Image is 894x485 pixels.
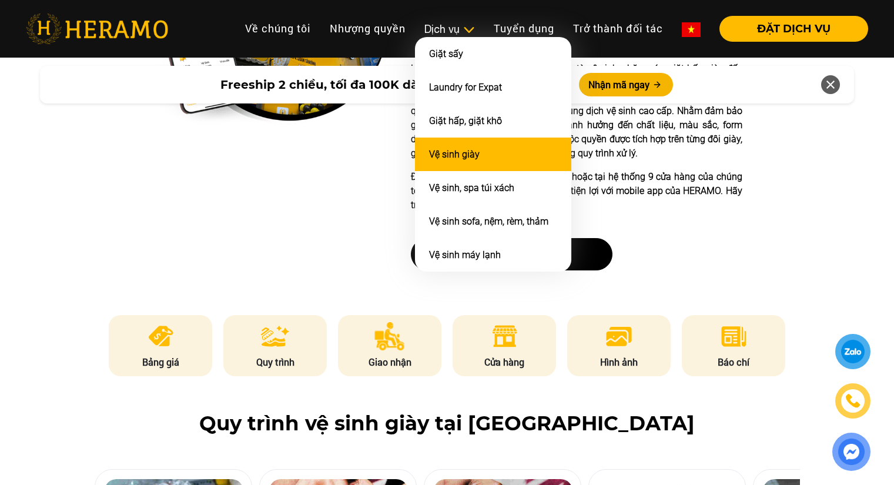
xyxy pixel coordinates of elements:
a: Trở thành đối tác [564,16,672,41]
img: phone-icon [846,394,860,407]
a: Về chúng tôi [236,16,320,41]
a: Giặt hấp, giặt khô [429,115,502,126]
p: HERAMO cung cấp đầy đủ các dịch vụ từ vệ sinh, chăm sóc, giặt hấp giày đến sơn đế, tẩy ố, xịt nan... [411,62,742,160]
a: phone-icon [837,385,869,417]
p: Giao nhận [338,355,441,369]
span: Freeship 2 chiều, tối đa 100K dành cho khách hàng mới [220,76,565,93]
img: image.png [605,322,633,350]
a: Laundry for Expat [429,82,502,93]
img: pricing.png [146,322,175,350]
p: Báo chí [682,355,785,369]
h2: Quy trình vệ sinh giày tại [GEOGRAPHIC_DATA] [26,412,868,436]
button: ĐẶT DỊCH VỤ [719,16,868,42]
img: news.png [719,322,748,350]
a: Vệ sinh, spa túi xách [429,182,514,193]
img: store.png [490,322,519,350]
img: vn-flag.png [682,22,701,37]
img: subToggleIcon [463,24,475,36]
a: Vệ sinh giày [429,149,480,160]
a: Tuyển dụng [484,16,564,41]
p: Hình ảnh [567,355,671,369]
img: process.png [261,322,289,350]
img: heramo-logo.png [26,14,168,44]
p: Đặt dịch vụ ngay trên các kênh online hoặc tại hệ thống 9 cửa hàng của chúng tôi, theo dõi đơn hà... [411,170,742,212]
button: Nhận mã ngay [579,73,673,96]
p: Quy trình [223,355,327,369]
a: Vệ sinh máy lạnh [429,249,501,260]
img: delivery.png [374,322,405,350]
a: ĐẶT DỊCH VỤ [710,24,868,34]
p: Bảng giá [109,355,212,369]
a: Nhượng quyền [320,16,415,41]
a: Giặt sấy [429,48,463,59]
div: Dịch vụ [424,21,475,37]
p: Cửa hàng [453,355,556,369]
a: Vệ sinh sofa, nệm, rèm, thảm [429,216,548,227]
button: nhận tư vấn ngay [411,238,612,270]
